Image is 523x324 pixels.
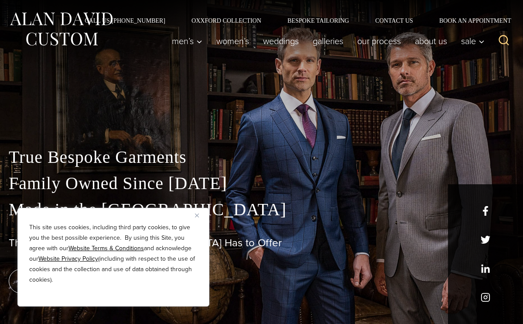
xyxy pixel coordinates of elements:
[461,37,485,45] span: Sale
[72,17,514,24] nav: Secondary Navigation
[408,32,454,50] a: About Us
[68,244,144,253] a: Website Terms & Conditions
[29,222,198,285] p: This site uses cookies, including third party cookies, to give you the best possible experience. ...
[209,32,256,50] a: Women’s
[493,31,514,52] button: View Search Form
[350,32,408,50] a: Our Process
[9,10,113,48] img: Alan David Custom
[256,32,306,50] a: weddings
[72,17,178,24] a: Call Us [PHONE_NUMBER]
[9,269,131,293] a: book an appointment
[195,210,205,221] button: Close
[178,17,274,24] a: Oxxford Collection
[306,32,350,50] a: Galleries
[426,17,514,24] a: Book an Appointment
[195,214,199,217] img: Close
[9,237,514,249] h1: The Best Custom Suits [GEOGRAPHIC_DATA] Has to Offer
[172,37,202,45] span: Men’s
[362,17,426,24] a: Contact Us
[165,32,489,50] nav: Primary Navigation
[274,17,362,24] a: Bespoke Tailoring
[9,144,514,223] p: True Bespoke Garments Family Owned Since [DATE] Made in the [GEOGRAPHIC_DATA]
[38,254,98,263] a: Website Privacy Policy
